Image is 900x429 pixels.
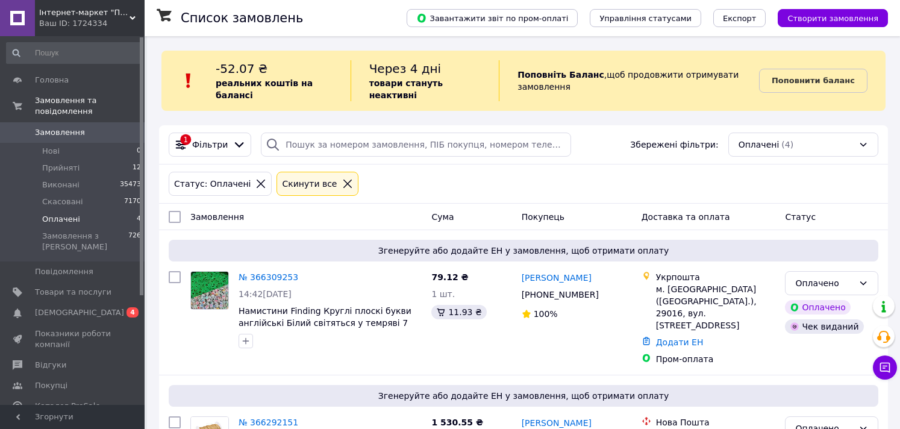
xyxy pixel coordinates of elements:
button: Експорт [713,9,766,27]
h1: Список замовлень [181,11,303,25]
div: Чек виданий [785,319,863,334]
span: Виконані [42,180,80,190]
span: 7170 [124,196,141,207]
span: Покупець [522,212,564,222]
div: Cкинути все [280,177,339,190]
div: Пром-оплата [656,353,776,365]
div: 11.93 ₴ [431,305,486,319]
span: 14:42[DATE] [239,289,292,299]
span: Згенеруйте або додайте ЕН у замовлення, щоб отримати оплату [173,245,873,257]
span: Оплачені [739,139,780,151]
span: Повідомлення [35,266,93,277]
input: Пошук [6,42,142,64]
a: Фото товару [190,271,229,310]
a: [PERSON_NAME] [522,417,592,429]
div: Ваш ID: 1724334 [39,18,145,29]
span: Замовлення [190,212,244,222]
span: Скасовані [42,196,83,207]
img: :exclamation: [180,72,198,90]
button: Створити замовлення [778,9,888,27]
span: Замовлення з [PERSON_NAME] [42,231,128,252]
button: Чат з покупцем [873,355,897,380]
span: 12 [133,163,141,174]
span: Фільтри [192,139,228,151]
div: [PHONE_NUMBER] [519,286,601,303]
span: Завантажити звіт по пром-оплаті [416,13,568,23]
span: Згенеруйте або додайте ЕН у замовлення, щоб отримати оплату [173,390,873,402]
span: Експорт [723,14,757,23]
span: 1 530.55 ₴ [431,418,483,427]
b: реальних коштів на балансі [216,78,313,100]
span: 4 [137,214,141,225]
a: Створити замовлення [766,13,888,22]
span: Збережені фільтри: [630,139,718,151]
b: Поповніть Баланс [517,70,604,80]
div: , щоб продовжити отримувати замовлення [499,60,759,101]
span: Через 4 дні [369,61,442,76]
div: Статус: Оплачені [172,177,253,190]
span: 726 [128,231,141,252]
input: Пошук за номером замовлення, ПІБ покупця, номером телефону, Email, номером накладної [261,133,571,157]
button: Завантажити звіт по пром-оплаті [407,9,578,27]
span: Cума [431,212,454,222]
span: Замовлення [35,127,85,138]
a: Додати ЕН [656,337,704,347]
b: товари стануть неактивні [369,78,443,100]
span: Управління статусами [599,14,692,23]
span: (4) [781,140,793,149]
div: Оплачено [785,300,850,315]
img: Фото товару [191,272,228,309]
a: Поповнити баланс [759,69,867,93]
span: Прийняті [42,163,80,174]
span: Оплачені [42,214,80,225]
span: 1 шт. [431,289,455,299]
span: 4 [127,307,139,318]
span: [DEMOGRAPHIC_DATA] [35,307,124,318]
span: Інтернет-маркет "Прикраса" [39,7,130,18]
span: Товари та послуги [35,287,111,298]
b: Поповнити баланс [772,76,855,85]
span: 0 [137,146,141,157]
span: Статус [785,212,816,222]
span: Замовлення та повідомлення [35,95,145,117]
span: Нові [42,146,60,157]
span: Показники роботи компанії [35,328,111,350]
span: 100% [534,309,558,319]
span: 35473 [120,180,141,190]
div: м. [GEOGRAPHIC_DATA] ([GEOGRAPHIC_DATA].), 29016, вул. [STREET_ADDRESS] [656,283,776,331]
span: Головна [35,75,69,86]
span: Каталог ProSale [35,401,100,412]
span: -52.07 ₴ [216,61,267,76]
span: Створити замовлення [787,14,878,23]
span: Відгуки [35,360,66,371]
span: Покупці [35,380,67,391]
a: № 366292151 [239,418,298,427]
div: Укрпошта [656,271,776,283]
span: 79.12 ₴ [431,272,468,282]
span: Доставка та оплата [642,212,730,222]
button: Управління статусами [590,9,701,27]
a: № 366309253 [239,272,298,282]
a: Намистини Finding Круглі плоскі букви англійські Білий світяться у темряві 7 мм Акрил Ціна за 100... [239,306,411,340]
div: Нова Пошта [656,416,776,428]
div: Оплачено [795,277,854,290]
a: [PERSON_NAME] [522,272,592,284]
